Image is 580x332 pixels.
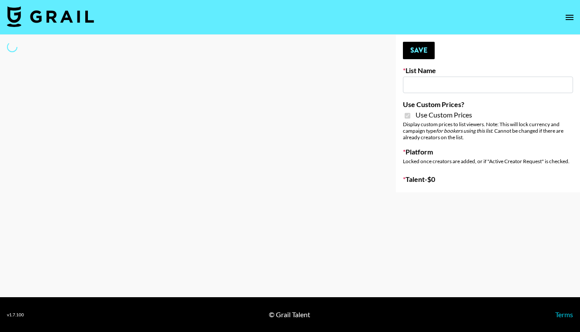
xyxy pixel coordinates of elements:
label: Platform [403,148,573,156]
a: Terms [555,310,573,319]
div: Locked once creators are added, or if "Active Creator Request" is checked. [403,158,573,164]
span: Use Custom Prices [416,111,472,119]
img: Grail Talent [7,6,94,27]
div: © Grail Talent [269,310,310,319]
label: Use Custom Prices? [403,100,573,109]
em: for bookers using this list [436,127,492,134]
div: Display custom prices to list viewers. Note: This will lock currency and campaign type . Cannot b... [403,121,573,141]
label: Talent - $ 0 [403,175,573,184]
button: Save [403,42,435,59]
button: open drawer [561,9,578,26]
label: List Name [403,66,573,75]
div: v 1.7.100 [7,312,24,318]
